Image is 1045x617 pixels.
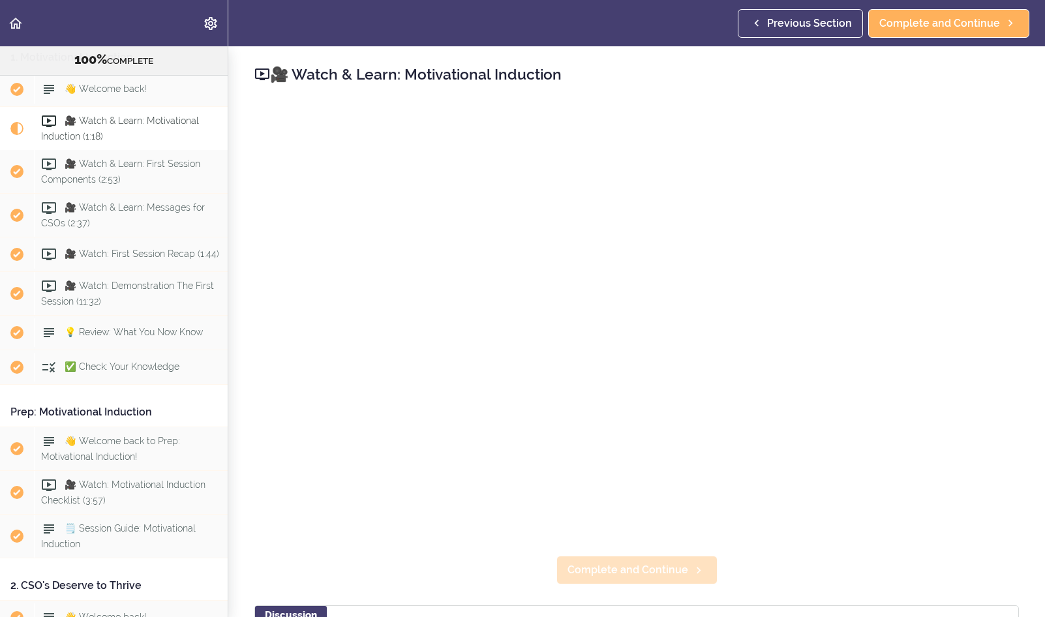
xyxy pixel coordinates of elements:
span: 🎥 Watch & Learn: First Session Components (2:53) [41,159,200,185]
span: 🎥 Watch & Learn: Messages for CSOs (2:37) [41,203,205,228]
h2: 🎥 Watch & Learn: Motivational Induction [254,63,1019,85]
span: Complete and Continue [879,16,1000,31]
span: 🗒️ Session Guide: Motivational Induction [41,523,196,549]
span: ✅ Check: Your Knowledge [65,361,179,372]
span: 🎥 Watch: Demonstration The First Session (11:32) [41,280,214,306]
a: Previous Section [738,9,863,38]
a: Complete and Continue [868,9,1029,38]
span: 💡 Review: What You Now Know [65,327,203,337]
svg: Settings Menu [203,16,219,31]
a: Complete and Continue [556,556,718,584]
iframe: Video Player [254,105,1019,535]
span: 🎥 Watch: Motivational Induction Checklist (3:57) [41,479,205,505]
span: 100% [74,52,107,67]
span: 🎥 Watch & Learn: Motivational Induction (1:18) [41,116,199,142]
span: 👋 Welcome back! [65,84,146,95]
div: COMPLETE [16,52,211,68]
span: 🎥 Watch: First Session Recap (1:44) [65,248,219,259]
svg: Back to course curriculum [8,16,23,31]
span: 👋 Welcome back to Prep: Motivational Induction! [41,436,180,461]
span: Complete and Continue [568,562,688,578]
span: Previous Section [767,16,852,31]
